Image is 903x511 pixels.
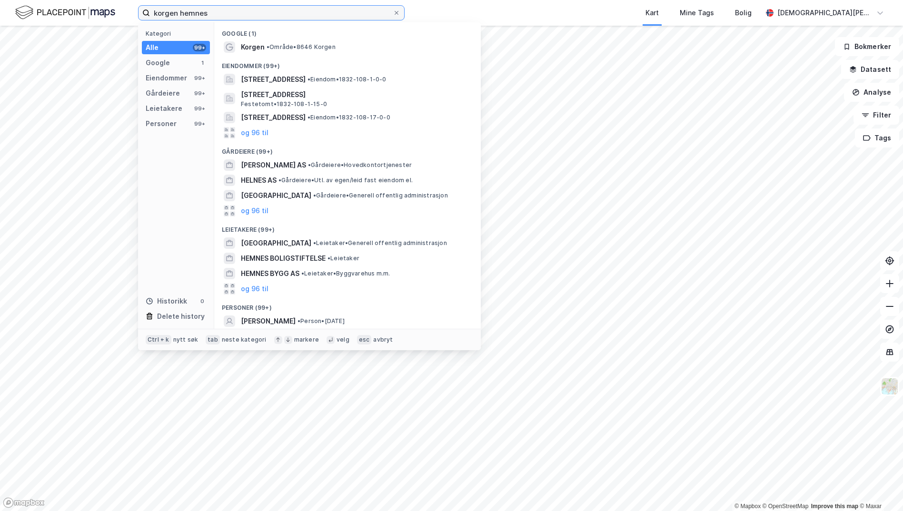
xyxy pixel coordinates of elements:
div: Personer [146,118,177,129]
span: • [313,192,316,199]
span: Gårdeiere • Utl. av egen/leid fast eiendom el. [278,177,413,184]
div: Gårdeiere [146,88,180,99]
div: neste kategori [222,336,267,344]
button: Filter [853,106,899,125]
div: Personer (99+) [214,296,481,314]
span: Person • [DATE] [298,317,345,325]
div: 0 [198,297,206,305]
div: 99+ [193,44,206,51]
span: HELNES AS [241,175,277,186]
div: Kategori [146,30,210,37]
span: Gårdeiere • Hovedkontortjenester [308,161,412,169]
div: velg [337,336,349,344]
span: • [301,270,304,277]
button: Analyse [844,83,899,102]
button: og 96 til [241,205,268,216]
span: [STREET_ADDRESS] [241,112,306,123]
div: Mine Tags [680,7,714,19]
button: Bokmerker [835,37,899,56]
span: • [313,239,316,246]
span: Eiendom • 1832-108-17-0-0 [308,114,390,121]
div: Ctrl + k [146,335,171,344]
div: Gårdeiere (99+) [214,140,481,157]
div: Delete history [157,311,205,322]
span: [GEOGRAPHIC_DATA] [241,190,311,201]
a: OpenStreetMap [763,503,809,510]
div: Leietakere (99+) [214,218,481,236]
div: tab [206,335,220,344]
span: • [278,177,281,184]
span: HEMNES BYGG AS [241,268,299,279]
span: Leietaker [327,255,359,262]
span: • [308,76,310,83]
div: Eiendommer [146,72,187,84]
span: • [308,114,310,121]
iframe: Chat Widget [855,465,903,511]
span: • [327,255,330,262]
div: Bolig [735,7,752,19]
span: [STREET_ADDRESS] [241,74,306,85]
div: 99+ [193,105,206,112]
div: 99+ [193,74,206,82]
span: Festetomt • 1832-108-1-15-0 [241,100,327,108]
div: Google (1) [214,22,481,39]
div: Leietakere [146,103,182,114]
div: Eiendommer (99+) [214,55,481,72]
button: Tags [855,128,899,147]
span: HEMNES BOLIGSTIFTELSE [241,253,326,264]
a: Mapbox homepage [3,497,45,508]
div: avbryt [373,336,393,344]
span: Gårdeiere • Generell offentlig administrasjon [313,192,448,199]
div: Historikk [146,295,187,307]
span: • [308,161,311,168]
div: 99+ [193,120,206,128]
span: [STREET_ADDRESS] [241,89,469,100]
span: • [267,43,269,50]
div: Alle [146,42,159,53]
span: Leietaker • Byggvarehus m.m. [301,270,390,277]
span: [PERSON_NAME] [241,315,296,327]
span: Eiendom • 1832-108-1-0-0 [308,76,387,83]
span: • [298,317,300,324]
span: [GEOGRAPHIC_DATA] [241,237,311,249]
div: markere [294,336,319,344]
span: [PERSON_NAME] AS [241,159,306,171]
button: og 96 til [241,127,268,138]
div: Kart [645,7,659,19]
a: Improve this map [811,503,858,510]
button: og 96 til [241,283,268,295]
a: Mapbox [734,503,761,510]
span: Leietaker • Generell offentlig administrasjon [313,239,447,247]
img: Z [881,377,899,395]
img: logo.f888ab2527a4732fd821a326f86c7f29.svg [15,4,115,21]
div: esc [357,335,372,344]
div: Google [146,57,170,69]
div: [DEMOGRAPHIC_DATA][PERSON_NAME] [777,7,873,19]
span: Område • 8646 Korgen [267,43,336,51]
span: Korgen [241,41,265,53]
div: 1 [198,59,206,67]
div: nytt søk [173,336,198,344]
input: Søk på adresse, matrikkel, gårdeiere, leietakere eller personer [150,6,393,20]
button: Datasett [841,60,899,79]
div: 99+ [193,89,206,97]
